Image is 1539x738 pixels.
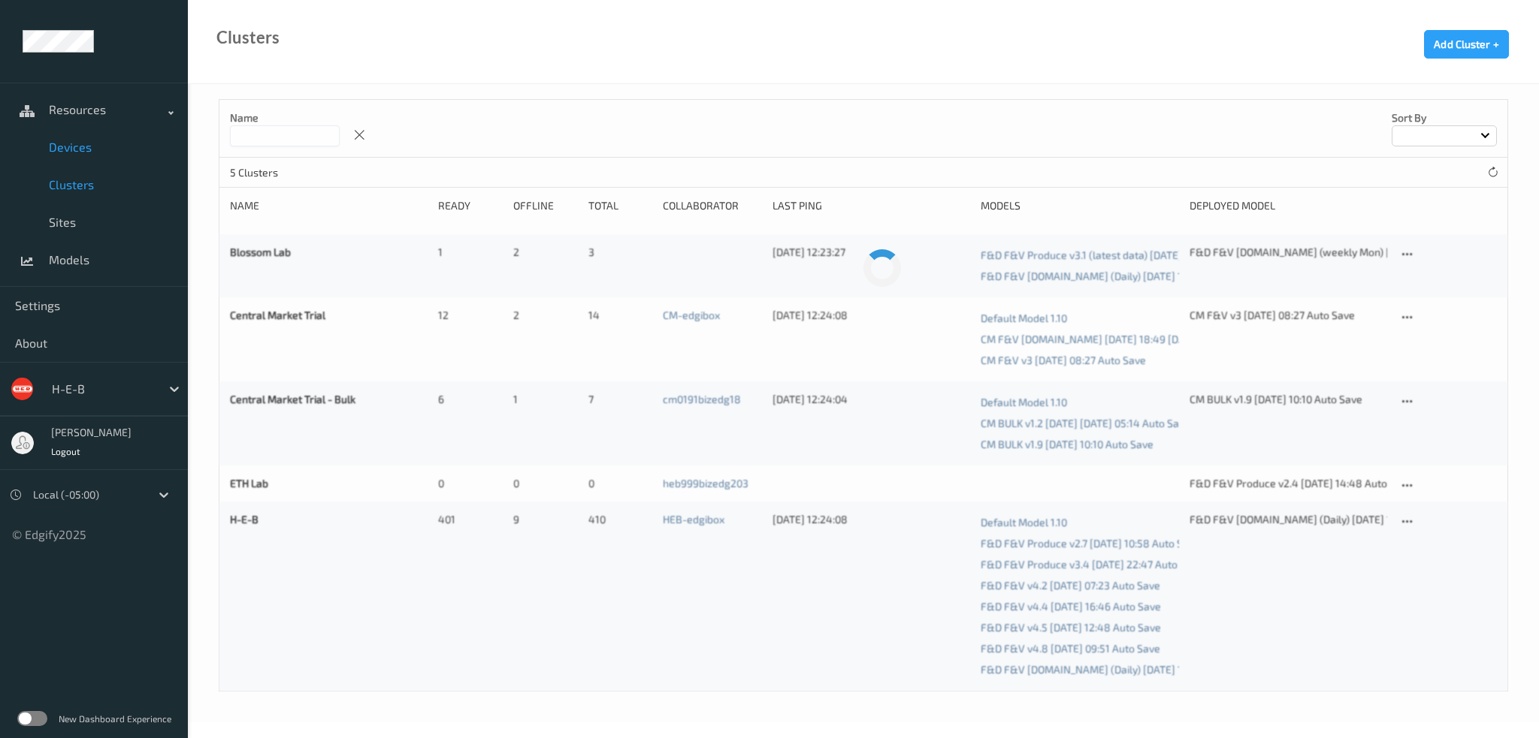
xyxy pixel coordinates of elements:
div: 14 [588,308,653,323]
div: CM F&V v3 [DATE] 08:27 Auto Save [1190,308,1387,323]
div: 0 [588,476,653,491]
a: CM F&V v3 [DATE] 08:27 Auto Save [981,350,1178,371]
a: HEB-edgibox [663,513,724,526]
div: Deployed model [1190,198,1387,213]
a: Central Market Trial [230,309,325,321]
div: Models [981,198,1178,213]
a: F&D F&V Produce v2.7 [DATE] 10:58 Auto Save [981,533,1178,554]
a: heb999bizedg203 [663,477,748,489]
div: F&D F&V Produce v2.4 [DATE] 14:48 Auto Save [1190,476,1387,491]
a: F&D F&V v4.8 [DATE] 09:51 Auto Save [981,638,1178,659]
div: F&D F&V [DOMAIN_NAME] (weekly Mon) [DATE] 23:30 [DATE] 23:30 Auto Save [1190,245,1387,260]
div: F&D F&V [DOMAIN_NAME] (Daily) [DATE] 16:30 [DATE] 16:30 Auto Save [1190,512,1387,527]
div: 1 [438,245,503,260]
div: [DATE] 12:24:08 [773,308,970,323]
div: 3 [588,245,653,260]
a: F&D F&V Produce v3.1 (latest data) [DATE] 19:42 Auto Save [981,245,1178,266]
div: 0 [513,476,578,491]
a: Default Model 1.10 [981,392,1178,413]
div: 401 [438,512,503,527]
div: Clusters [216,30,280,45]
div: Offline [513,198,578,213]
div: Collaborator [663,198,762,213]
a: CM BULK v1.2 [DATE] [DATE] 05:14 Auto Save [981,413,1178,434]
div: [DATE] 12:24:04 [773,392,970,407]
div: 7 [588,392,653,407]
a: F&D F&V v4.2 [DATE] 07:23 Auto Save [981,575,1178,596]
a: Default Model 1.10 [981,512,1178,533]
a: Blossom Lab [230,245,291,258]
div: 2 [513,308,578,323]
a: H-E-B [230,513,259,526]
div: Name [230,198,428,213]
p: 5 Clusters [230,165,343,180]
div: 6 [438,392,503,407]
div: 9 [513,512,578,527]
div: 410 [588,512,653,527]
div: 12 [438,308,503,323]
a: F&D F&V [DOMAIN_NAME] (Daily) [DATE] 16:30 [DATE] 16:30 Auto Save [981,659,1178,680]
div: Last Ping [773,198,970,213]
div: [DATE] 12:23:27 [773,245,970,260]
a: Default Model 1.10 [981,308,1178,329]
a: F&D F&V [DOMAIN_NAME] (Daily) [DATE] 16:30 [DATE] 16:30 Auto Save [981,266,1178,287]
a: Central Market Trial - Bulk [230,393,355,405]
a: cm0191bizedg18 [663,393,741,405]
a: CM BULK v1.9 [DATE] 10:10 Auto Save [981,434,1178,455]
div: Ready [438,198,503,213]
a: F&D F&V v4.4 [DATE] 16:46 Auto Save [981,596,1178,617]
div: 2 [513,245,578,260]
a: ETH Lab [230,477,268,489]
div: CM BULK v1.9 [DATE] 10:10 Auto Save [1190,392,1387,407]
a: F&D F&V v4.5 [DATE] 12:48 Auto Save [981,617,1178,638]
p: Sort by [1392,110,1497,125]
div: Total [588,198,653,213]
div: 1 [513,392,578,407]
a: F&D F&V Produce v3.4 [DATE] 22:47 Auto Save [981,554,1178,575]
div: [DATE] 12:24:08 [773,512,970,527]
p: Name [230,110,340,125]
a: CM-edgibox [663,309,720,321]
button: Add Cluster + [1424,30,1509,59]
div: 0 [438,476,503,491]
a: CM F&V [DOMAIN_NAME] [DATE] 18:49 [DATE] 18:49 Auto Save [981,329,1178,350]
